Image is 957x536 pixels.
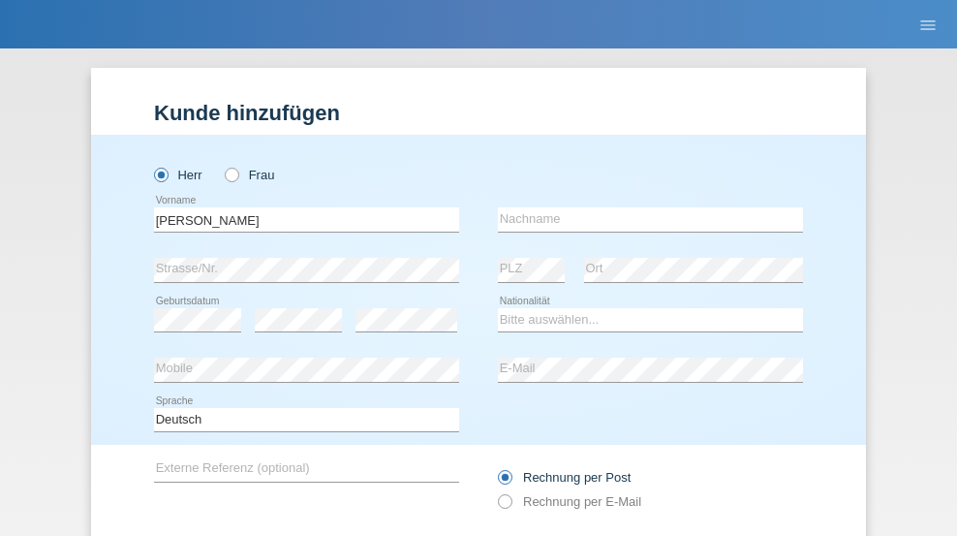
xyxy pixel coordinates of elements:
[498,494,641,509] label: Rechnung per E-Mail
[498,470,631,485] label: Rechnung per Post
[225,168,237,180] input: Frau
[154,168,202,182] label: Herr
[918,16,938,35] i: menu
[909,18,947,30] a: menu
[154,101,803,125] h1: Kunde hinzufügen
[154,168,167,180] input: Herr
[498,470,510,494] input: Rechnung per Post
[225,168,274,182] label: Frau
[498,494,510,519] input: Rechnung per E-Mail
